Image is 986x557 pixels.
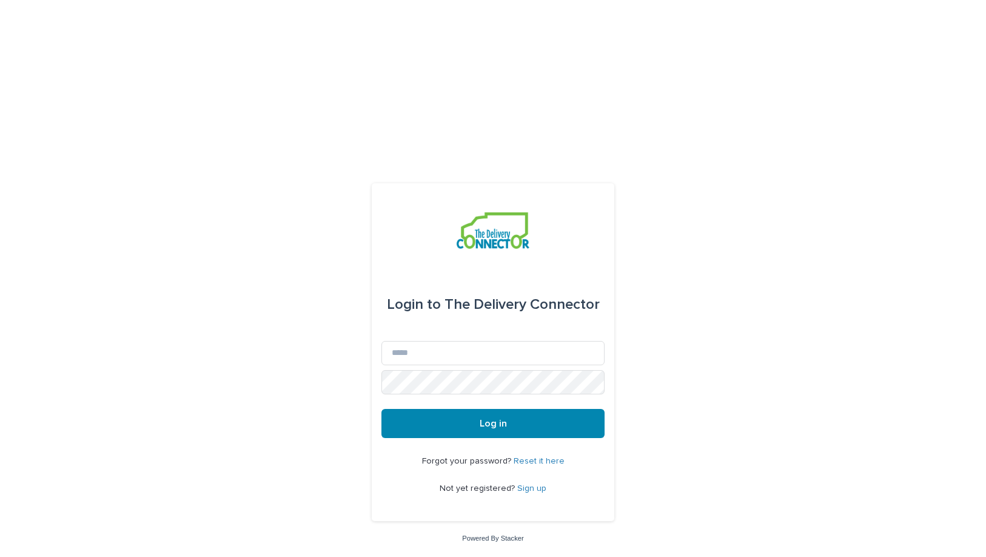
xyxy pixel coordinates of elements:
[462,535,523,542] a: Powered By Stacker
[457,212,529,249] img: aCWQmA6OSGG0Kwt8cj3c
[387,288,600,322] div: The Delivery Connector
[387,297,441,312] span: Login to
[381,409,605,438] button: Log in
[517,484,546,493] a: Sign up
[514,457,565,465] a: Reset it here
[440,484,517,493] span: Not yet registered?
[480,419,507,428] span: Log in
[422,457,514,465] span: Forgot your password?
